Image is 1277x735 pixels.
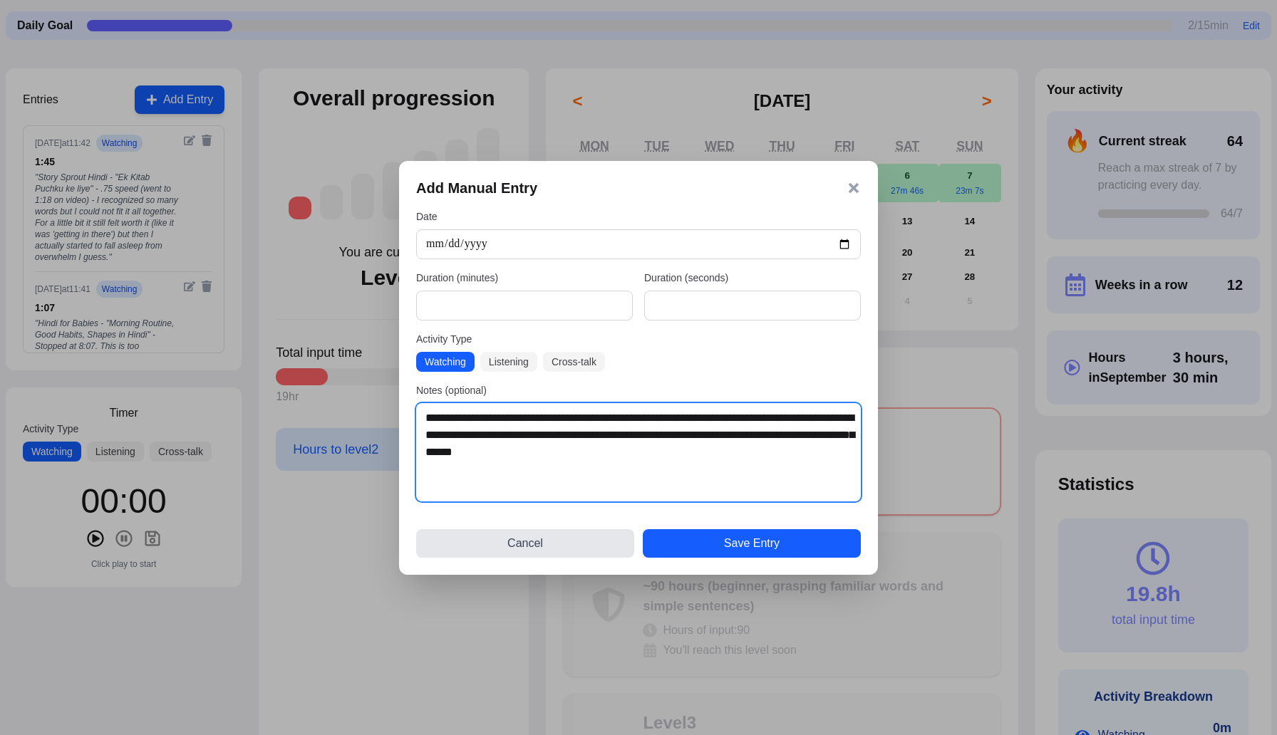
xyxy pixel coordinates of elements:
button: Cross-talk [543,352,605,372]
button: Save Entry [643,529,861,558]
button: Cancel [416,529,634,558]
h3: Add Manual Entry [416,178,537,198]
button: Listening [480,352,537,372]
label: Duration (minutes) [416,271,633,285]
label: Date [416,209,861,224]
label: Activity Type [416,332,861,346]
label: Notes (optional) [416,383,861,397]
label: Duration (seconds) [644,271,861,285]
button: Watching [416,352,475,372]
